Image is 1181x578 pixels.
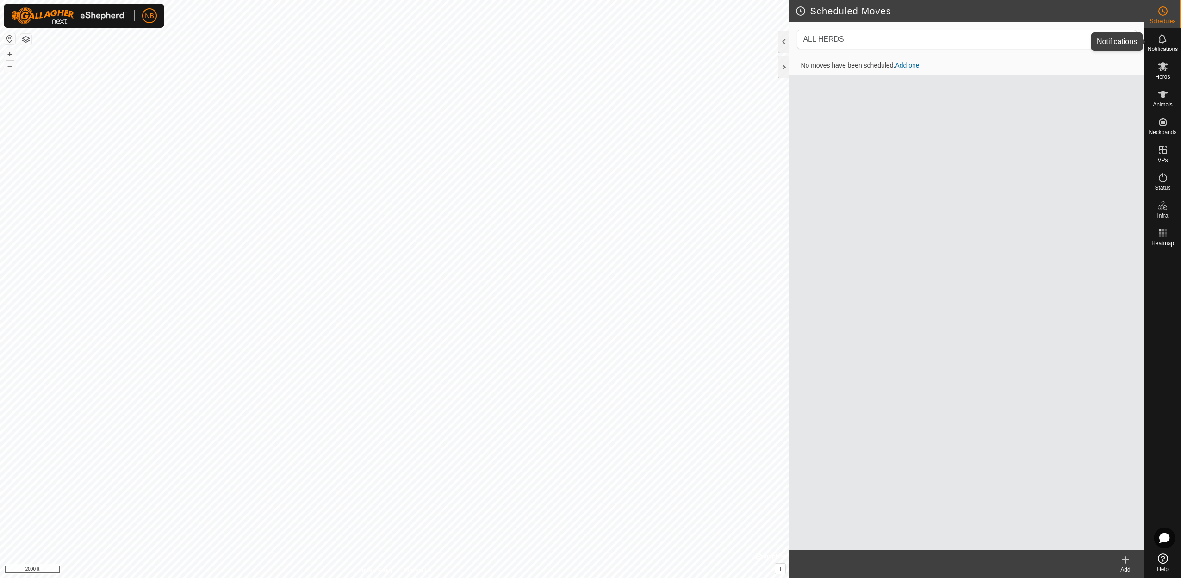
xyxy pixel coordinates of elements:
button: + [4,49,15,60]
span: Herds [1155,74,1170,80]
span: Heatmap [1151,241,1174,246]
button: i [775,564,785,574]
a: Help [1144,550,1181,576]
h2: Scheduled Moves [795,6,1144,17]
span: Schedules [1150,19,1175,24]
div: Add [1107,566,1144,574]
span: VPs [1157,157,1168,163]
a: Contact Us [404,566,431,574]
div: dropdown trigger [1116,30,1134,49]
span: Animals [1153,102,1173,107]
img: Gallagher Logo [11,7,127,24]
button: Reset Map [4,33,15,44]
button: Map Layers [20,34,31,45]
span: ALL HERDS [803,35,844,43]
a: Add one [895,62,919,69]
span: ALL HERDS [799,30,1116,49]
span: Infra [1157,213,1168,218]
span: i [779,565,781,572]
span: NB [145,11,154,21]
span: Neckbands [1149,130,1176,135]
span: No moves have been scheduled. [793,62,926,69]
button: – [4,61,15,72]
span: Notifications [1148,46,1178,52]
span: Status [1155,185,1170,191]
a: Privacy Policy [358,566,393,574]
span: Help [1157,566,1169,572]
